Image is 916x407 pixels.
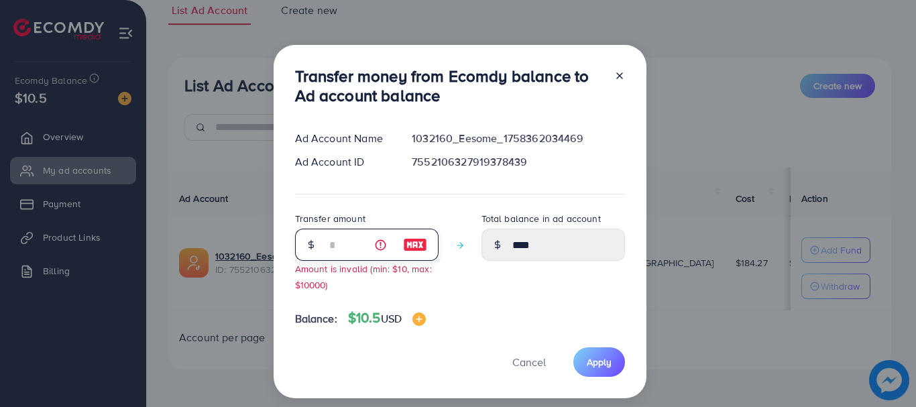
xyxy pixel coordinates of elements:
[401,131,635,146] div: 1032160_Eesome_1758362034469
[284,131,402,146] div: Ad Account Name
[295,262,432,290] small: Amount is invalid (min: $10, max: $10000)
[295,66,604,105] h3: Transfer money from Ecomdy balance to Ad account balance
[284,154,402,170] div: Ad Account ID
[295,311,337,327] span: Balance:
[412,312,426,326] img: image
[496,347,563,376] button: Cancel
[348,310,426,327] h4: $10.5
[381,311,402,326] span: USD
[401,154,635,170] div: 7552106327919378439
[512,355,546,369] span: Cancel
[403,237,427,253] img: image
[481,212,601,225] label: Total balance in ad account
[573,347,625,376] button: Apply
[295,212,365,225] label: Transfer amount
[587,355,612,369] span: Apply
